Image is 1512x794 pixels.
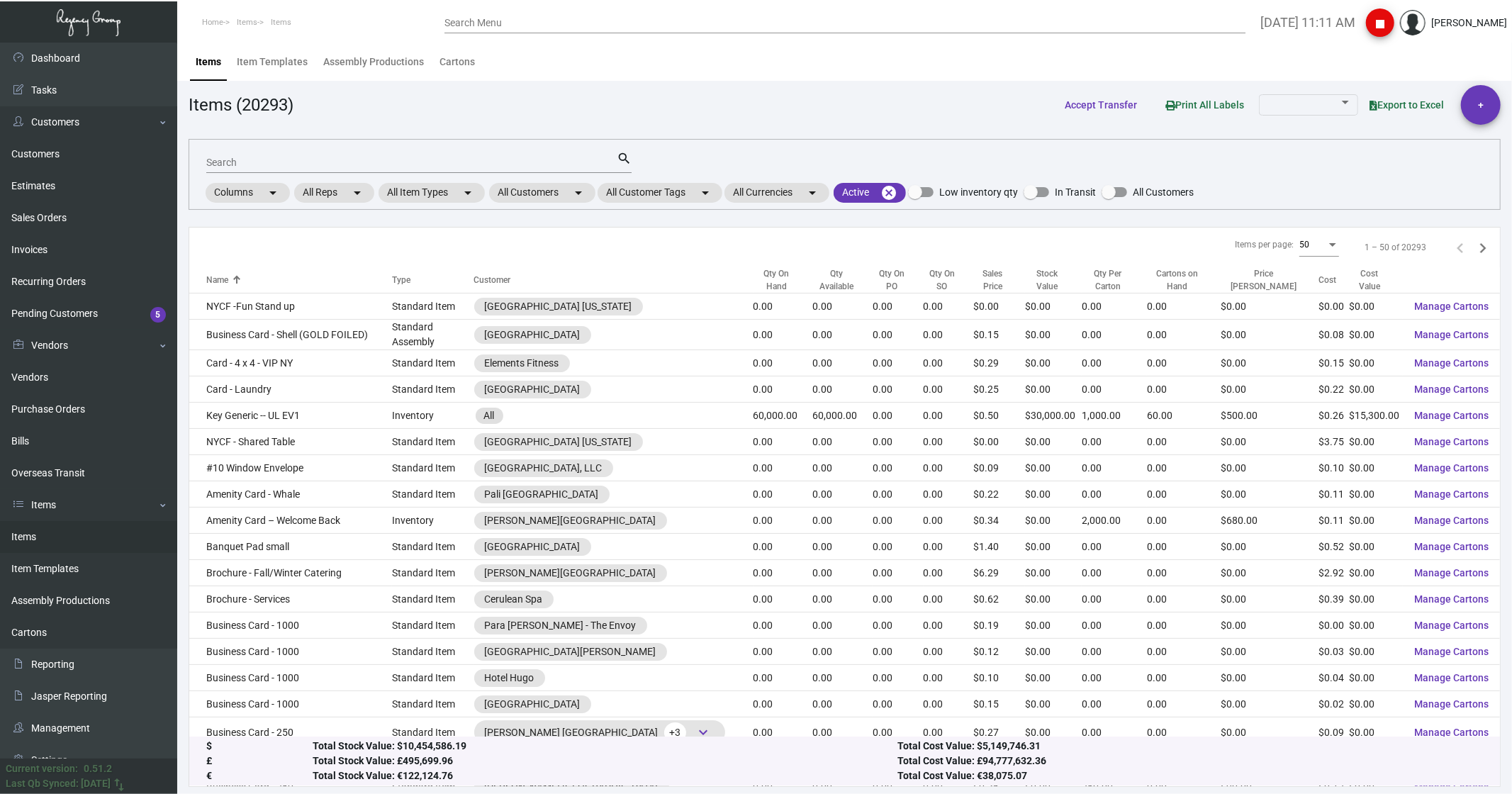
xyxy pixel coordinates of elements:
[973,481,1025,508] td: $0.22
[924,429,973,455] td: 0.00
[392,639,474,665] td: Standard Item
[1053,92,1148,118] button: Accept Transfer
[1082,293,1147,320] td: 0.00
[1318,481,1349,508] td: $0.11
[754,613,813,639] td: 0.00
[1147,267,1208,293] div: Cartons on Hand
[939,184,1018,201] span: Low inventory qty
[485,487,599,502] div: Pali [GEOGRAPHIC_DATA]
[873,293,923,320] td: 0.00
[1400,10,1426,35] img: admin@bootstrapmaster.com
[1221,534,1318,560] td: $0.00
[392,403,474,429] td: Inventory
[812,560,873,586] td: 0.00
[1318,455,1349,481] td: $0.10
[1154,92,1255,118] button: Print All Labels
[392,293,474,320] td: Standard Item
[1133,184,1194,201] span: All Customers
[1349,508,1403,534] td: $0.00
[1349,293,1403,320] td: $0.00
[1414,384,1489,395] span: Manage Cartons
[1414,436,1489,447] span: Manage Cartons
[1349,455,1403,481] td: $0.00
[1147,534,1221,560] td: 0.00
[1025,534,1082,560] td: $0.00
[812,613,873,639] td: 0.00
[485,382,581,397] div: [GEOGRAPHIC_DATA]
[873,429,923,455] td: 0.00
[1299,240,1309,250] span: 50
[196,55,221,69] div: Items
[1414,462,1489,474] span: Manage Cartons
[1025,560,1082,586] td: $0.00
[1082,560,1147,586] td: 0.00
[812,403,873,429] td: 60,000.00
[1414,672,1489,683] span: Manage Cartons
[754,320,813,350] td: 0.00
[973,376,1025,403] td: $0.25
[1082,429,1147,455] td: 0.00
[973,350,1025,376] td: $0.29
[812,586,873,613] td: 0.00
[206,183,290,203] mat-chip: Columns
[1414,541,1489,552] span: Manage Cartons
[973,455,1025,481] td: $0.09
[189,376,392,403] td: Card - Laundry
[1260,14,1355,31] label: [DATE] 11:11 AM
[392,350,474,376] td: Standard Item
[1082,267,1134,293] div: Qty Per Carton
[1221,586,1318,613] td: $0.00
[812,639,873,665] td: 0.00
[379,183,485,203] mat-chip: All Item Types
[873,534,923,560] td: 0.00
[617,150,632,167] mat-icon: search
[1403,429,1500,454] button: Manage Cartons
[804,184,821,201] mat-icon: arrow_drop_down
[1318,508,1349,534] td: $0.11
[1025,403,1082,429] td: $30,000.00
[1403,639,1500,664] button: Manage Cartons
[1318,613,1349,639] td: $0.00
[754,586,813,613] td: 0.00
[1025,376,1082,403] td: $0.00
[924,613,973,639] td: 0.00
[1431,16,1507,30] div: [PERSON_NAME]
[1147,508,1221,534] td: 0.00
[1025,350,1082,376] td: $0.00
[973,508,1025,534] td: $0.34
[1221,508,1318,534] td: $680.00
[1365,241,1426,254] div: 1 – 50 of 20293
[1221,293,1318,320] td: $0.00
[873,481,923,508] td: 0.00
[1318,293,1349,320] td: $0.00
[1349,586,1403,613] td: $0.00
[1370,99,1444,111] span: Export to Excel
[1147,376,1221,403] td: 0.00
[1147,639,1221,665] td: 0.00
[973,267,1025,293] div: Sales Price
[1025,429,1082,455] td: $0.00
[924,376,973,403] td: 0.00
[1025,455,1082,481] td: $0.00
[1403,560,1500,586] button: Manage Cartons
[873,508,923,534] td: 0.00
[1235,238,1294,251] div: Items per page:
[924,267,961,293] div: Qty On SO
[1025,481,1082,508] td: $0.00
[1414,488,1489,500] span: Manage Cartons
[189,429,392,455] td: NYCF - Shared Table
[697,184,714,201] mat-icon: arrow_drop_down
[1403,376,1500,402] button: Manage Cartons
[1349,534,1403,560] td: $0.00
[1221,429,1318,455] td: $0.00
[812,376,873,403] td: 0.00
[1318,534,1349,560] td: $0.52
[1082,481,1147,508] td: 0.00
[189,534,392,560] td: Banquet Pad small
[924,455,973,481] td: 0.00
[392,586,474,613] td: Standard Item
[485,513,656,528] div: [PERSON_NAME][GEOGRAPHIC_DATA]
[924,350,973,376] td: 0.00
[485,618,637,633] div: Para [PERSON_NAME] - The Envoy
[924,639,973,665] td: 0.00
